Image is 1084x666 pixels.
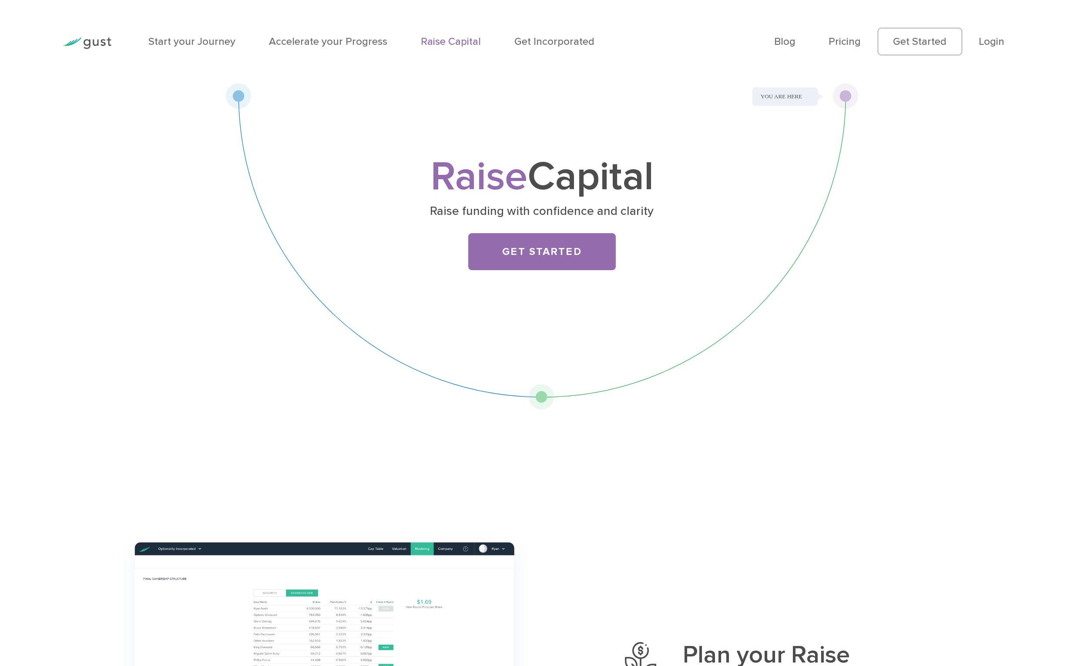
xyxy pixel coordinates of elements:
span: Raise [430,153,527,201]
a: Raise Capital [421,35,481,48]
a: Pricing [829,35,861,48]
a: Login [979,35,1004,48]
a: Start your Journey [148,35,235,48]
p: Raise funding with confidence and clarity [319,203,765,219]
a: Get Started [468,233,616,270]
img: Gust Logo [63,37,111,49]
a: Blog [774,35,795,48]
a: Get Incorporated [514,35,594,48]
h1: Capital [314,158,770,195]
a: Get Started [878,28,962,55]
a: Accelerate your Progress [269,35,387,48]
